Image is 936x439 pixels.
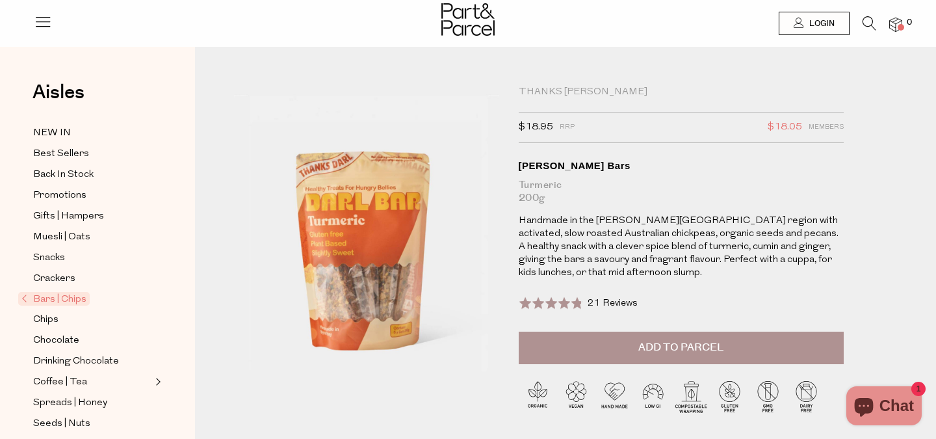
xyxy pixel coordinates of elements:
[519,215,844,280] p: Handmade in the [PERSON_NAME][GEOGRAPHIC_DATA] region with activated, slow roasted Australian chi...
[33,209,104,224] span: Gifts | Hampers
[33,416,90,432] span: Seeds | Nuts
[519,159,844,172] div: [PERSON_NAME] Bars
[519,377,557,416] img: P_P-ICONS-Live_Bec_V11_Organic.svg
[519,179,844,205] div: Turmeric 200g
[21,291,151,307] a: Bars | Chips
[33,229,151,245] a: Muesli | Oats
[33,166,151,183] a: Back In Stock
[32,83,84,115] a: Aisles
[33,250,151,266] a: Snacks
[33,188,86,204] span: Promotions
[18,292,90,306] span: Bars | Chips
[33,250,65,266] span: Snacks
[889,18,902,31] a: 0
[33,375,87,390] span: Coffee | Tea
[33,395,151,411] a: Spreads | Honey
[33,187,151,204] a: Promotions
[32,78,84,107] span: Aisles
[33,395,107,411] span: Spreads | Honey
[33,271,151,287] a: Crackers
[519,119,553,136] span: $18.95
[768,119,802,136] span: $18.05
[903,17,915,29] span: 0
[806,18,835,29] span: Login
[787,377,825,416] img: P_P-ICONS-Live_Bec_V11_Dairy_Free.svg
[33,125,151,141] a: NEW IN
[152,374,161,390] button: Expand/Collapse Coffee | Tea
[33,312,58,328] span: Chips
[638,340,723,355] span: Add to Parcel
[749,377,787,416] img: P_P-ICONS-Live_Bec_V11_GMO_Free.svg
[234,86,499,418] img: Darl Bars
[33,167,94,183] span: Back In Stock
[33,416,151,432] a: Seeds | Nuts
[842,386,926,429] inbox-online-store-chat: Shopify online store chat
[809,119,844,136] span: Members
[560,119,575,136] span: RRP
[672,377,710,416] img: P_P-ICONS-Live_Bec_V11_Compostable_Wrapping.svg
[33,208,151,224] a: Gifts | Hampers
[33,230,90,245] span: Muesli | Oats
[33,333,79,349] span: Chocolate
[33,146,89,162] span: Best Sellers
[710,377,749,416] img: P_P-ICONS-Live_Bec_V11_Gluten_Free.svg
[634,377,672,416] img: P_P-ICONS-Live_Bec_V11_Low_Gi.svg
[519,86,844,99] div: Thanks [PERSON_NAME]
[779,12,850,35] a: Login
[33,312,151,328] a: Chips
[588,299,638,308] span: 21 Reviews
[33,332,151,349] a: Chocolate
[33,374,151,390] a: Coffee | Tea
[33,271,75,287] span: Crackers
[441,3,495,36] img: Part&Parcel
[595,377,634,416] img: P_P-ICONS-Live_Bec_V11_Handmade.svg
[33,146,151,162] a: Best Sellers
[33,353,151,369] a: Drinking Chocolate
[33,126,71,141] span: NEW IN
[33,354,119,369] span: Drinking Chocolate
[519,332,844,364] button: Add to Parcel
[557,377,595,416] img: P_P-ICONS-Live_Bec_V11_Vegan.svg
